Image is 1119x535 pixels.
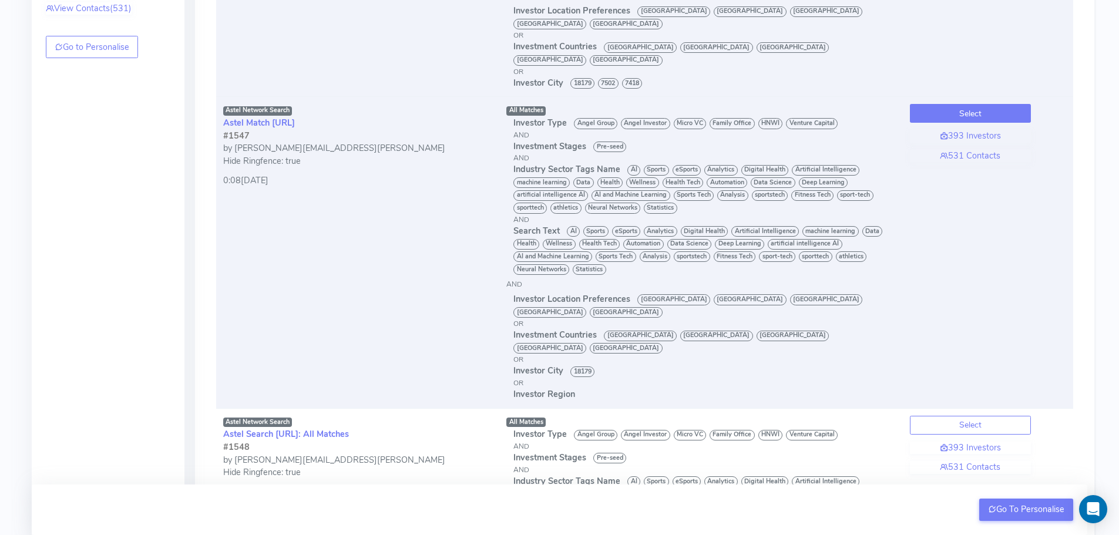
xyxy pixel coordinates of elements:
span: All Matches [509,106,543,115]
span: Data Science [751,177,795,188]
span: Wellness [626,177,659,188]
div: Open Intercom Messenger [1079,495,1107,523]
span: sporttech [799,251,832,262]
div: #1547 [223,130,493,143]
span: [GEOGRAPHIC_DATA] [790,6,863,17]
div: OR [513,318,895,329]
span: Pre-seed [593,453,626,463]
span: Digital Health [681,226,728,237]
div: OR [513,378,895,388]
span: 18179 [570,78,594,89]
span: Angel Investor [621,118,670,129]
div: OR [513,30,895,41]
span: machine learning [802,226,859,237]
span: Investor City [513,365,563,376]
span: Automation [623,239,664,250]
span: Pre-seed [593,142,626,152]
span: Investment Countries [513,41,597,52]
div: Hide Ringfence: true [223,155,493,168]
span: Fitness Tech [714,251,756,262]
span: Data Science [667,239,712,250]
span: Sports [583,226,609,237]
span: artificial intelligence AI [768,239,842,250]
a: 393 Investors [910,130,1031,143]
span: [GEOGRAPHIC_DATA] [757,42,829,53]
span: [GEOGRAPHIC_DATA] [680,331,753,341]
span: (531) [110,2,132,14]
span: Automation [707,177,747,188]
div: OR [513,354,895,365]
div: AND [513,465,895,475]
a: View Contacts(531) [46,2,132,15]
span: HNWI [758,118,783,129]
span: Investment Stages [513,140,586,152]
div: #1548 [223,441,493,454]
a: 531 Contacts [910,150,1031,163]
span: Digital Health [741,165,789,176]
div: by [PERSON_NAME][EMAIL_ADDRESS][PERSON_NAME] [223,142,493,155]
span: Investor City [513,77,563,89]
span: athletics [836,251,867,262]
span: Analytics [644,226,677,237]
span: Sports [644,476,669,487]
div: 0:08[DATE] [223,167,493,187]
div: AND [513,130,895,140]
div: by [PERSON_NAME][EMAIL_ADDRESS][PERSON_NAME] [223,454,493,467]
span: [GEOGRAPHIC_DATA] [513,55,586,66]
span: Investment Stages [513,452,586,463]
div: AND [513,441,895,452]
span: Investor Location Preferences [513,5,630,16]
div: 23:37[DATE] [223,479,493,499]
span: Family Office [710,430,755,440]
span: Angel Group [574,430,617,440]
span: Neural Networks [513,264,569,275]
a: 531 Contacts [910,461,1031,474]
span: [GEOGRAPHIC_DATA] [680,42,753,53]
span: Investor Location Preferences [513,293,630,305]
button: Select [910,104,1031,123]
a: Astel Match [URL] [223,117,295,129]
span: Sports Tech [596,251,636,262]
span: Health [597,177,623,188]
span: Fitness Tech [791,190,834,201]
span: Sports Tech [674,190,714,201]
span: Astel Network Search [223,418,293,427]
div: Hide Ringfence: true [223,466,493,479]
span: Digital Health [741,476,789,487]
span: Sports [644,165,669,176]
span: Deep Learning [799,177,848,188]
span: sportstech [674,251,710,262]
span: Analysis [640,251,671,262]
span: [GEOGRAPHIC_DATA] [590,55,663,66]
span: [GEOGRAPHIC_DATA] [790,294,863,305]
span: [GEOGRAPHIC_DATA] [590,343,663,354]
span: Data [862,226,883,237]
span: Venture Capital [786,118,838,129]
span: [GEOGRAPHIC_DATA] [604,331,677,341]
span: Health Tech [663,177,704,188]
span: AI [627,476,640,487]
span: Industry Sector Tags Name [513,163,620,175]
span: [GEOGRAPHIC_DATA] [513,307,586,318]
span: Venture Capital [786,430,838,440]
span: AI and Machine Learning [513,251,592,262]
span: athletics [550,203,582,213]
div: OR [513,66,895,77]
span: [GEOGRAPHIC_DATA] [590,307,663,318]
span: Investor Region [513,388,575,400]
span: 7418 [622,78,643,89]
span: [GEOGRAPHIC_DATA] [513,19,586,29]
span: Statistics [573,264,606,275]
span: Investment Countries [513,329,597,341]
button: Go To Personalise [979,499,1074,521]
span: [GEOGRAPHIC_DATA] [637,6,710,17]
span: Neural Networks [585,203,641,213]
span: sporttech [513,203,547,213]
a: Go to Personalise [46,36,139,58]
span: eSports [673,476,701,487]
span: eSports [673,165,701,176]
span: Astel Network Search [223,106,293,116]
span: Wellness [543,239,576,250]
span: Analytics [704,165,738,176]
span: AI [627,165,640,176]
